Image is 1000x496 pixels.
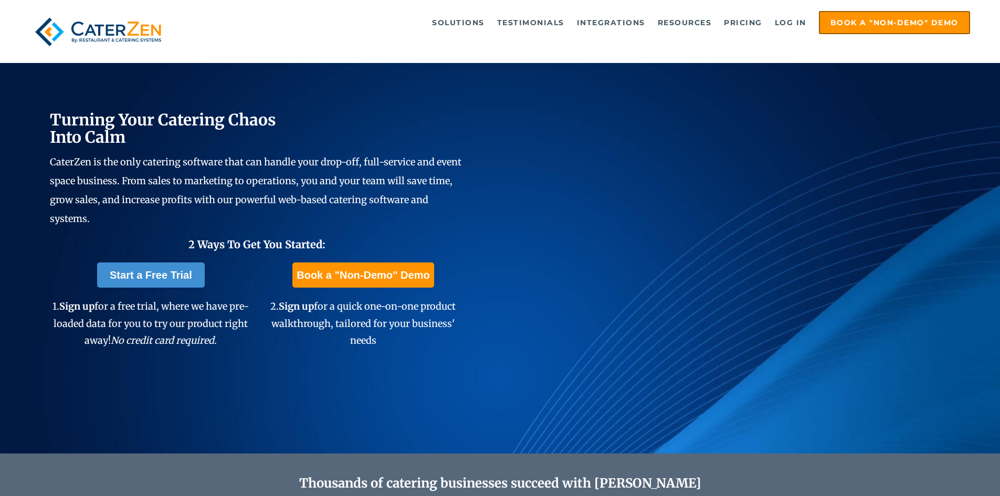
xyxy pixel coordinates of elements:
span: Sign up [59,300,94,312]
span: CaterZen is the only catering software that can handle your drop-off, full-service and event spac... [50,156,461,225]
a: Log in [770,12,812,33]
span: 1. for a free trial, where we have pre-loaded data for you to try our product right away! [52,300,249,346]
a: Solutions [427,12,490,33]
a: Book a "Non-Demo" Demo [292,262,434,288]
h2: Thousands of catering businesses succeed with [PERSON_NAME] [100,476,900,491]
span: Sign up [279,300,314,312]
a: Start a Free Trial [97,262,205,288]
img: caterzen [30,11,166,52]
em: No credit card required. [111,334,217,346]
a: Pricing [719,12,767,33]
a: Book a "Non-Demo" Demo [819,11,970,34]
span: 2 Ways To Get You Started: [188,238,325,251]
a: Testimonials [492,12,570,33]
div: Navigation Menu [191,11,970,34]
span: Turning Your Catering Chaos Into Calm [50,110,276,147]
a: Resources [652,12,717,33]
a: Integrations [572,12,650,33]
span: 2. for a quick one-on-one product walkthrough, tailored for your business' needs [270,300,456,346]
iframe: Help widget launcher [907,455,988,484]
